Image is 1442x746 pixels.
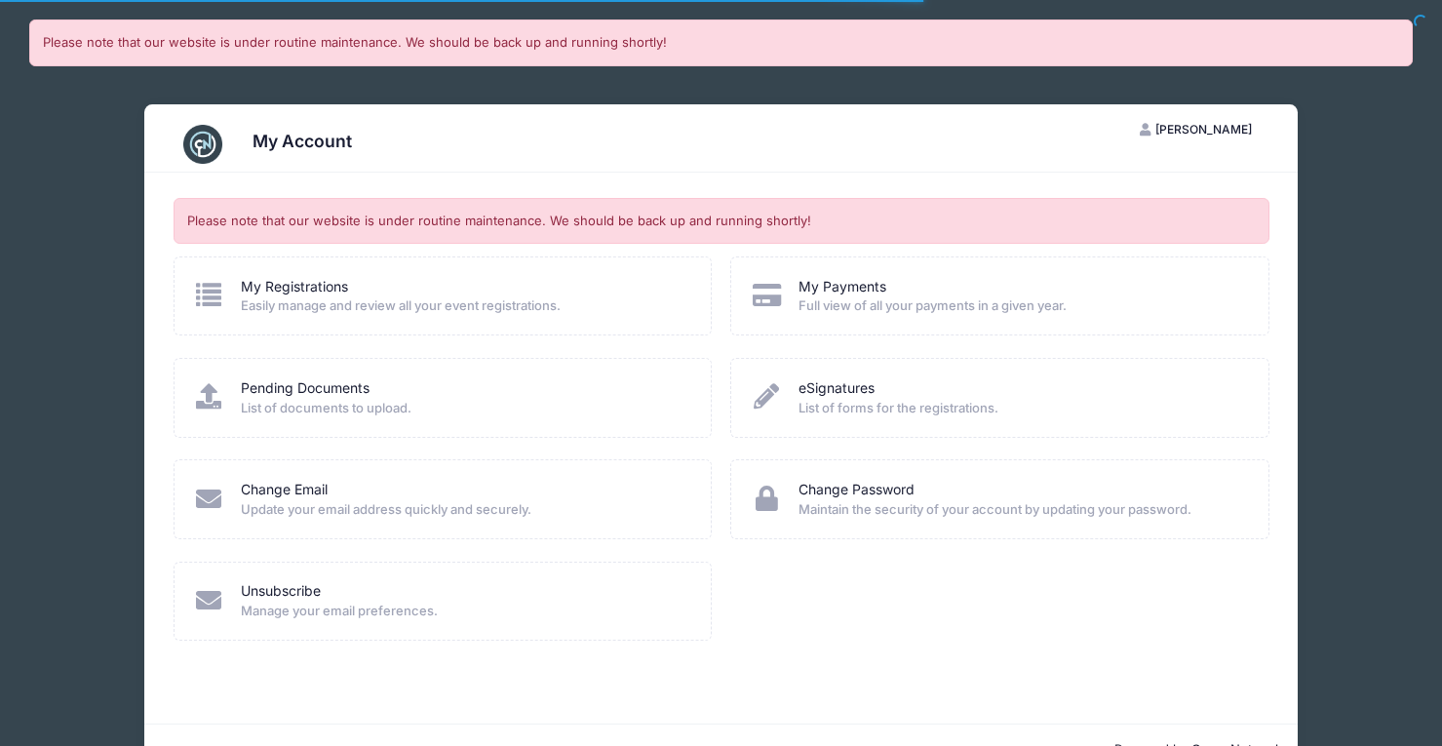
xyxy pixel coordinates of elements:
span: Maintain the security of your account by updating your password. [799,500,1243,520]
a: Change Password [799,480,915,500]
span: Manage your email preferences. [241,602,685,621]
div: Please note that our website is under routine maintenance. We should be back up and running shortly! [29,20,1413,66]
a: Pending Documents [241,378,370,399]
a: Unsubscribe [241,581,321,602]
a: Change Email [241,480,328,500]
span: Update your email address quickly and securely. [241,500,685,520]
span: List of documents to upload. [241,399,685,418]
img: CampNetwork [183,125,222,164]
span: Full view of all your payments in a given year. [799,296,1243,316]
h3: My Account [253,131,352,151]
button: [PERSON_NAME] [1123,113,1269,146]
span: Easily manage and review all your event registrations. [241,296,685,316]
a: eSignatures [799,378,875,399]
a: My Registrations [241,277,348,297]
span: [PERSON_NAME] [1155,122,1252,137]
div: Please note that our website is under routine maintenance. We should be back up and running shortly! [174,198,1269,245]
span: List of forms for the registrations. [799,399,1243,418]
a: My Payments [799,277,886,297]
